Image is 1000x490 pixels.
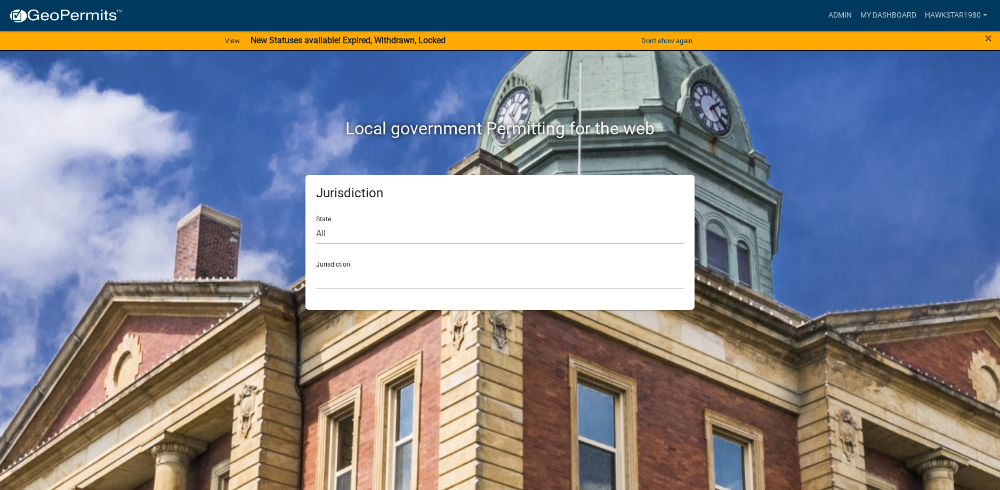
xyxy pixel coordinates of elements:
[985,32,992,45] button: Close
[856,5,921,26] a: My Dashboard
[204,118,796,139] h2: Local government Permitting for the web
[251,35,446,45] strong: New Statuses available! Expired, Withdrawn, Locked
[221,32,244,50] a: View
[316,186,684,201] h5: Jurisdiction
[985,31,992,46] span: ×
[921,5,991,26] a: Hawkstar1980
[824,5,856,26] a: Admin
[637,32,697,50] button: Don't show again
